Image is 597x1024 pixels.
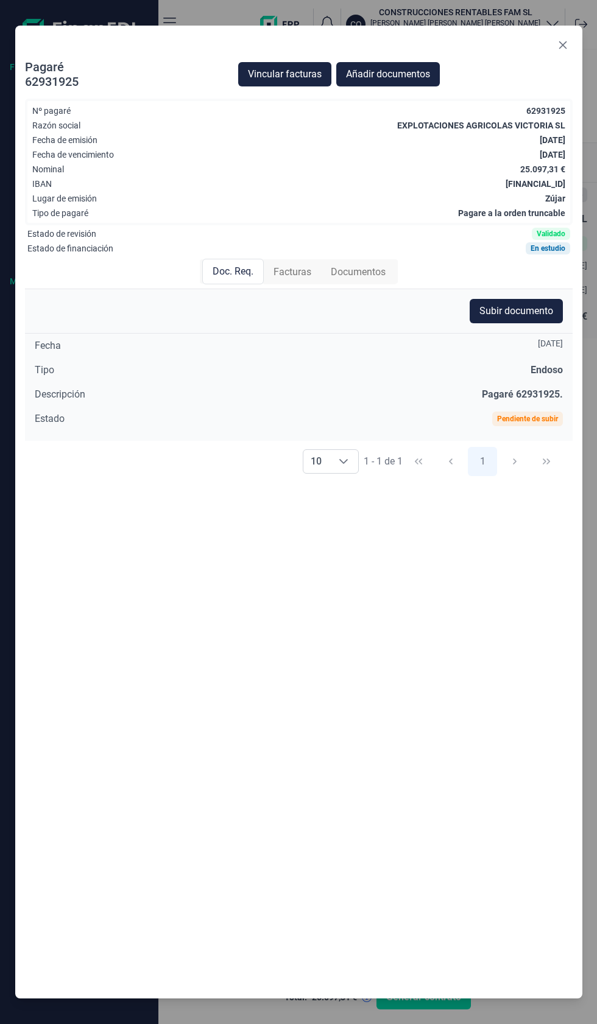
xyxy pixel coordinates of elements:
[329,450,358,473] div: Choose
[35,338,61,353] div: Fecha
[458,208,565,218] div: Pagare a la orden truncable
[526,106,565,116] div: 62931925
[470,299,563,323] button: Subir documento
[32,179,52,189] div: IBAN
[436,447,465,476] button: Previous Page
[540,150,565,160] div: [DATE]
[213,264,253,279] span: Doc. Req.
[482,388,563,400] span: Pagaré 62931925.
[25,289,573,441] div: Subir documentoFecha[DATE]TipoEndosoDescripciónPagaré 62931925.EstadoPendiente de subir
[35,363,54,377] div: Tipo
[248,67,322,82] span: Vincular facturas
[331,265,386,279] span: Documentos
[545,194,565,203] div: Zújar
[404,447,433,476] button: First Page
[538,338,563,348] div: [DATE]
[32,164,64,174] div: Nominal
[532,447,561,476] button: Last Page
[468,447,497,476] button: Page 1
[531,245,565,252] div: En estudio
[346,67,430,82] span: Añadir documentos
[397,121,565,130] div: EXPLOTACIONES AGRICOLAS VICTORIA SL
[32,135,97,145] div: Fecha de emisión
[274,265,311,279] span: Facturas
[506,179,565,189] div: [FINANCIAL_ID]
[32,150,114,160] div: Fecha de vencimiento
[364,457,403,466] span: 1 - 1 de 1
[531,364,563,376] span: Endoso
[238,62,331,86] button: Vincular facturas
[264,260,321,284] div: Facturas
[27,244,113,253] div: Estado de financiación
[35,387,85,402] div: Descripción
[497,415,558,423] div: Pendiente de subir
[479,304,553,318] span: Subir documento
[32,121,80,130] div: Razón social
[321,260,395,284] div: Documentos
[32,208,88,218] div: Tipo de pagaré
[336,62,440,86] button: Añadir documentos
[27,229,96,239] div: Estado de revisión
[25,60,107,89] div: Pagaré 62931925
[540,135,565,145] div: [DATE]
[553,35,573,55] button: Close
[520,164,565,174] div: 25.097,31 €
[537,230,565,237] div: Validado
[500,447,529,476] button: Next Page
[202,259,264,284] div: Doc. Req.
[303,450,329,473] span: 10
[35,412,65,426] div: Estado
[32,106,71,116] div: Nº pagaré
[32,194,97,203] div: Lugar de emisión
